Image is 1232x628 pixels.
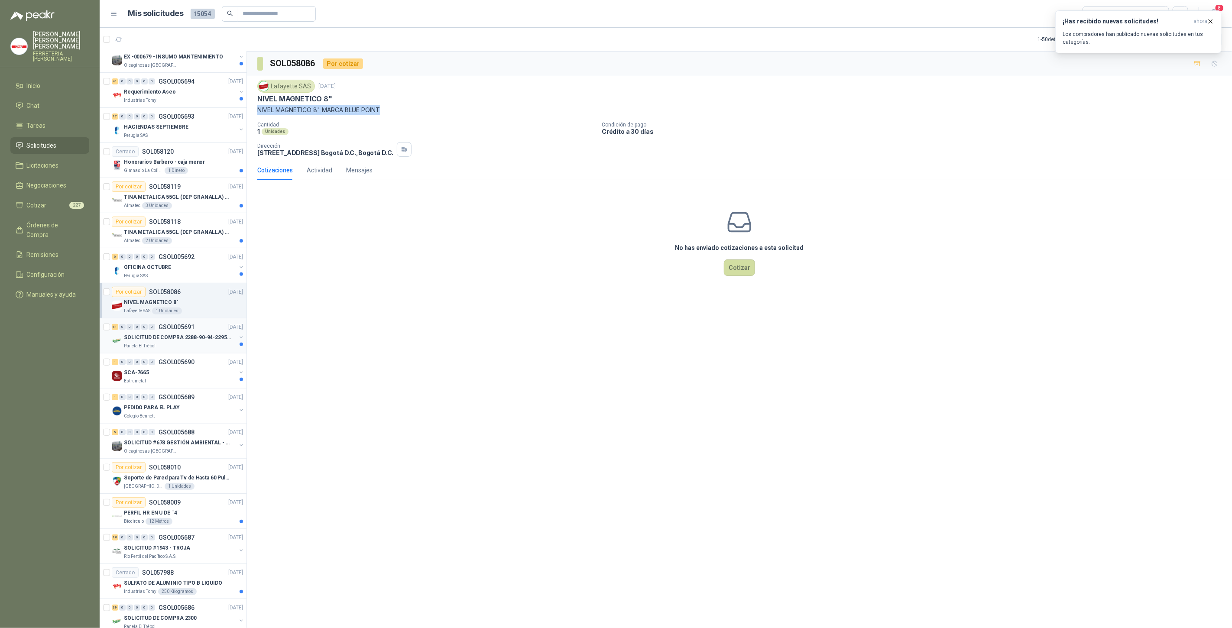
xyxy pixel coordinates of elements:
[124,298,178,307] p: NIVEL MAGNETICO 8"
[126,359,133,365] div: 0
[124,544,190,552] p: SOLICITUD #1943 - TROJA
[112,532,245,560] a: 18 0 0 0 0 0 GSOL005687[DATE] Company LogoSOLICITUD #1943 - TROJARio Fertil del Pacífico S.A.S.
[112,160,122,171] img: Company Logo
[141,254,148,260] div: 0
[124,553,177,560] p: Rio Fertil del Pacífico S.A.S.
[112,567,139,578] div: Cerrado
[228,463,243,472] p: [DATE]
[158,588,197,595] div: 250 Kilogramos
[112,462,146,473] div: Por cotizar
[149,359,155,365] div: 0
[112,406,122,416] img: Company Logo
[124,439,232,447] p: SOLICITUD #678 GESTIÓN AMBIENTAL - TUMACO
[141,324,148,330] div: 0
[141,605,148,611] div: 0
[112,41,245,69] a: 6 0 0 0 0 0 GSOL005695[DATE] Company LogoEX -000679 - INSUMO MANTENIMIENTOOleaginosas [GEOGRAPHIC...
[124,62,178,69] p: Oleaginosas [GEOGRAPHIC_DATA][PERSON_NAME]
[1193,18,1207,25] span: ahora
[270,57,316,70] h3: SOL058086
[724,259,755,276] button: Cotizar
[112,265,122,276] img: Company Logo
[10,78,89,94] a: Inicio
[146,518,172,525] div: 12 Metros
[112,394,118,400] div: 1
[124,474,232,482] p: Soporte de Pared para Tv de Hasta 60 Pulgadas con Brazo Articulado
[124,158,205,166] p: Honorarios Barbero - caja menor
[159,429,195,435] p: GSOL005688
[149,113,155,120] div: 0
[1063,18,1190,25] h3: ¡Has recibido nuevas solicitudes!
[124,132,148,139] p: Perugia SAS
[128,7,184,20] h1: Mis solicitudes
[257,128,260,135] p: 1
[100,143,246,178] a: CerradoSOL058120[DATE] Company LogoHonorarios Barbero - caja menorGimnasio La Colina1 Dinero
[149,324,155,330] div: 0
[149,394,155,400] div: 0
[124,614,197,622] p: SOLICITUD DE COMPRA 2300
[124,228,232,236] p: TINA METALICA 55GL (DEP GRANALLA) CON TAPA
[152,308,182,314] div: 1 Unidades
[27,141,57,150] span: Solicitudes
[141,78,148,84] div: 0
[142,202,172,209] div: 3 Unidades
[149,464,181,470] p: SOL058010
[10,286,89,303] a: Manuales y ayuda
[124,167,163,174] p: Gimnasio La Colina
[134,394,140,400] div: 0
[124,333,232,342] p: SOLICITUD DE COMPRA 2288-90-94-2295-96-2301-02-04
[119,324,126,330] div: 0
[100,213,246,248] a: Por cotizarSOL058118[DATE] Company LogoTINA METALICA 55GL (DEP GRANALLA) CON TAPAAlmatec2 Unidades
[27,220,81,240] span: Órdenes de Compra
[159,359,195,365] p: GSOL005690
[141,359,148,365] div: 0
[318,82,336,91] p: [DATE]
[112,90,122,100] img: Company Logo
[112,546,122,557] img: Company Logo
[124,237,140,244] p: Almatec
[228,78,243,86] p: [DATE]
[159,534,195,541] p: GSOL005687
[124,369,149,377] p: SCA-7665
[100,283,246,318] a: Por cotizarSOL058086[DATE] Company LogoNIVEL MAGNETICO 8"Lafayette SAS1 Unidades
[159,394,195,400] p: GSOL005689
[112,78,118,84] div: 41
[149,534,155,541] div: 0
[124,88,176,96] p: Requerimiento Aseo
[27,201,47,210] span: Cotizar
[100,459,246,494] a: Por cotizarSOL058010[DATE] Company LogoSoporte de Pared para Tv de Hasta 60 Pulgadas con Brazo Ar...
[228,499,243,507] p: [DATE]
[257,165,293,175] div: Cotizaciones
[100,178,246,213] a: Por cotizarSOL058119[DATE] Company LogoTINA METALICA 55GL (DEP GRANALLA) CON TAPAAlmatec3 Unidades
[228,218,243,226] p: [DATE]
[141,394,148,400] div: 0
[124,518,144,525] p: Biocirculo
[112,287,146,297] div: Por cotizar
[112,113,118,120] div: 17
[27,250,59,259] span: Remisiones
[100,564,246,599] a: CerradoSOL057988[DATE] Company LogoSULFATO DE ALUMINIO TIPO B LIQUIDOIndustrias Tomy250 Kilogramos
[112,230,122,241] img: Company Logo
[257,143,393,149] p: Dirección
[126,254,133,260] div: 0
[112,392,245,420] a: 1 0 0 0 0 0 GSOL005689[DATE] Company LogoPEDIDO PARA EL PLAYColegio Bennett
[126,113,133,120] div: 0
[10,266,89,283] a: Configuración
[112,427,245,455] a: 6 0 0 0 0 0 GSOL005688[DATE] Company LogoSOLICITUD #678 GESTIÓN AMBIENTAL - TUMACOOleaginosas [GE...
[112,301,122,311] img: Company Logo
[112,357,245,385] a: 1 0 0 0 0 0 GSOL005690[DATE] Company LogoSCA-7665Estrumetal
[112,76,245,104] a: 41 0 0 0 0 0 GSOL005694[DATE] Company LogoRequerimiento AseoIndustrias Tomy
[112,111,245,139] a: 17 0 0 0 0 0 GSOL005693[DATE] Company LogoHACIENDAS SEPTIEMBREPerugia SAS
[10,97,89,114] a: Chat
[124,53,223,61] p: EX -000679 - INSUMO MANTENIMIENTO
[119,78,126,84] div: 0
[149,429,155,435] div: 0
[112,125,122,136] img: Company Logo
[257,80,315,93] div: Lafayette SAS
[10,197,89,214] a: Cotizar227
[142,570,174,576] p: SOL057988
[27,121,46,130] span: Tareas
[262,128,289,135] div: Unidades
[228,253,243,261] p: [DATE]
[112,322,245,350] a: 61 0 0 0 0 0 GSOL005691[DATE] Company LogoSOLICITUD DE COMPRA 2288-90-94-2295-96-2301-02-04Panela...
[27,161,59,170] span: Licitaciones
